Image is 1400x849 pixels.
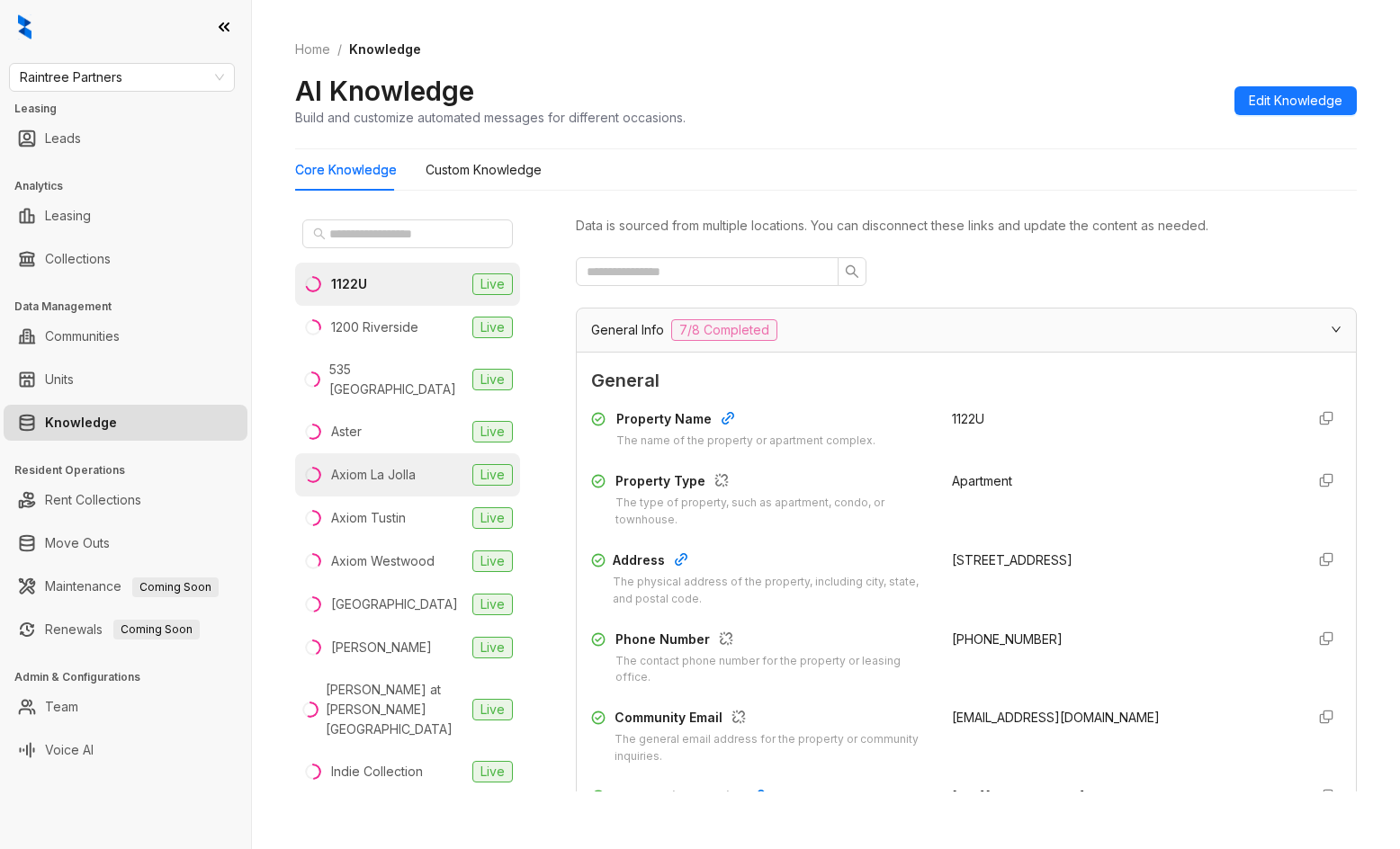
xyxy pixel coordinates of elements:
[331,551,435,571] div: Axiom Westwood
[4,362,247,398] li: Units
[615,495,930,529] div: The type of property, such as apartment, condo, or townhouse.
[14,462,251,478] h3: Resident Operations
[4,482,247,518] li: Rent Collections
[337,40,342,59] li: /
[18,14,31,40] img: logo
[615,731,930,765] div: The general email address for the property or community inquiries.
[4,612,247,648] li: Renewals
[4,405,247,441] li: Knowledge
[45,198,91,234] a: Leasing
[1331,324,1342,335] span: expanded
[295,160,397,180] div: Core Knowledge
[45,689,78,725] a: Team
[4,318,247,354] li: Communities
[14,101,251,117] h3: Leasing
[591,367,1342,395] span: General
[331,422,362,442] div: Aster
[615,630,929,653] div: Phone Number
[14,669,251,685] h3: Admin & Configurations
[292,40,334,59] a: Home
[472,594,513,615] span: Live
[331,638,432,657] div: [PERSON_NAME]
[313,228,326,240] span: search
[426,160,542,180] div: Custom Knowledge
[295,74,474,108] h2: AI Knowledge
[331,594,458,614] div: [GEOGRAPHIC_DATA]
[45,241,111,277] a: Collections
[14,299,251,315] h3: Data Management
[472,699,513,720] span: Live
[4,198,247,234] li: Leasing
[472,317,513,338] span: Live
[952,473,1012,488] span: Apartment
[952,411,984,426] span: 1122U
[616,409,875,433] div: Property Name
[45,482,141,518] a: Rent Collections
[472,761,513,782] span: Live
[295,108,686,127] div: Build and customize automated messages for different occasions.
[591,320,664,340] span: General Info
[952,789,1085,804] span: [URL][DOMAIN_NAME]
[4,241,247,277] li: Collections
[4,732,247,768] li: Voice AI
[349,41,421,57] span: Knowledge
[113,620,200,639] span: Coming Soon
[4,121,247,156] li: Leads
[576,216,1357,236] div: Data is sourced from multiple locations. You can disconnect these links and update the content as...
[4,525,247,561] li: Move Outs
[329,360,465,399] div: 535 [GEOGRAPHIC_DATA]
[14,178,251,194] h3: Analytics
[331,274,367,294] div: 1122U
[616,433,875,450] div: The name of the property or apartment complex.
[845,264,859,279] span: search
[4,689,247,725] li: Team
[613,550,930,574] div: Address
[20,64,224,91] span: Raintree Partners
[472,369,513,390] span: Live
[331,317,418,337] div: 1200 Riverside
[1234,86,1357,115] button: Edit Knowledge
[1249,91,1342,111] span: Edit Knowledge
[616,787,893,810] div: Community Website
[615,471,930,495] div: Property Type
[45,318,120,354] a: Communities
[671,319,777,341] span: 7/8 Completed
[472,273,513,295] span: Live
[472,550,513,572] span: Live
[472,507,513,529] span: Live
[613,574,930,608] div: The physical address of the property, including city, state, and postal code.
[472,637,513,658] span: Live
[472,464,513,486] span: Live
[577,308,1356,352] div: General Info7/8 Completed
[326,680,465,739] div: [PERSON_NAME] at [PERSON_NAME][GEOGRAPHIC_DATA]
[132,577,219,597] span: Coming Soon
[45,121,81,156] a: Leads
[45,525,110,561] a: Move Outs
[45,362,74,398] a: Units
[331,508,406,528] div: Axiom Tustin
[45,732,94,768] a: Voice AI
[331,465,416,485] div: Axiom La Jolla
[45,405,117,441] a: Knowledge
[952,631,1063,647] span: [PHONE_NUMBER]
[952,710,1160,725] span: [EMAIL_ADDRESS][DOMAIN_NAME]
[615,708,930,731] div: Community Email
[331,762,423,782] div: Indie Collection
[45,612,200,648] a: RenewalsComing Soon
[952,550,1291,570] div: [STREET_ADDRESS]
[472,421,513,442] span: Live
[4,568,247,604] li: Maintenance
[615,653,929,687] div: The contact phone number for the property or leasing office.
